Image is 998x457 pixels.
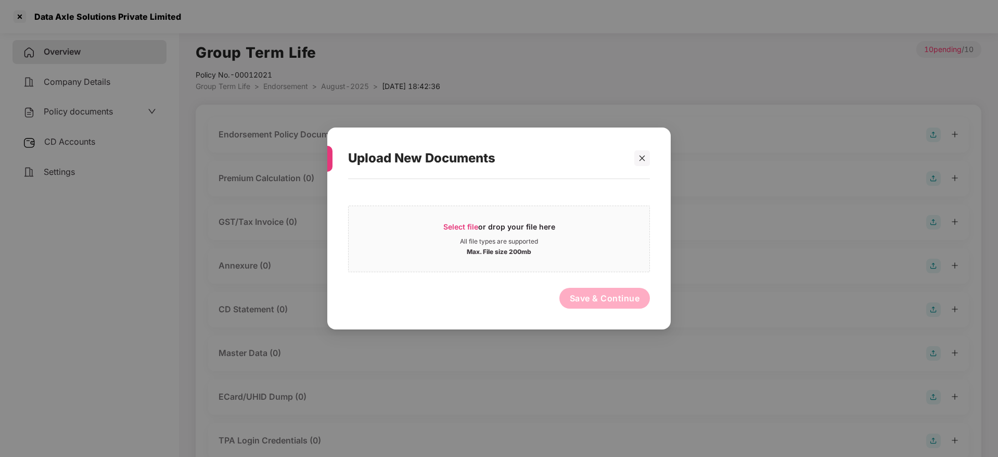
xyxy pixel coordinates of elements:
[349,214,649,264] span: Select fileor drop your file hereAll file types are supportedMax. File size 200mb
[460,237,538,246] div: All file types are supported
[443,222,478,231] span: Select file
[348,138,625,179] div: Upload New Documents
[559,288,650,309] button: Save & Continue
[467,246,531,256] div: Max. File size 200mb
[443,222,555,237] div: or drop your file here
[638,155,646,162] span: close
